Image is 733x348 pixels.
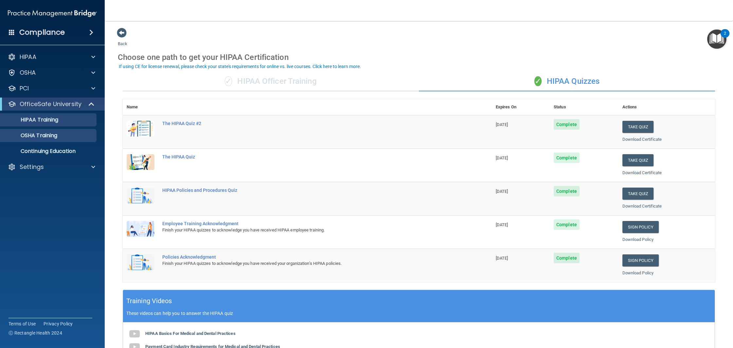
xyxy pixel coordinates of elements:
[622,188,654,200] button: Take Quiz
[20,69,36,77] p: OSHA
[622,237,654,242] a: Download Policy
[20,100,81,108] p: OfficeSafe University
[162,226,459,234] div: Finish your HIPAA quizzes to acknowledge you have received HIPAA employee training.
[44,321,73,327] a: Privacy Policy
[20,163,44,171] p: Settings
[622,137,662,142] a: Download Certificate
[707,29,726,49] button: Open Resource Center, 2 new notifications
[419,72,715,91] div: HIPAA Quizzes
[496,256,508,261] span: [DATE]
[492,99,550,115] th: Expires On
[496,222,508,227] span: [DATE]
[126,311,711,316] p: These videos can help you to answer the HIPAA quiz
[4,148,94,155] p: Continuing Education
[9,321,36,327] a: Terms of Use
[118,63,362,70] button: If using CE for license renewal, please check your state's requirements for online vs. live cours...
[554,119,580,130] span: Complete
[118,33,127,46] a: Back
[622,121,654,133] button: Take Quiz
[724,33,726,42] div: 2
[162,260,459,267] div: Finish your HIPAA quizzes to acknowledge you have received your organization’s HIPAA policies.
[554,219,580,230] span: Complete
[118,48,720,67] div: Choose one path to get your HIPAA Certification
[622,204,662,209] a: Download Certificate
[4,132,57,139] p: OSHA Training
[225,76,232,86] span: ✓
[119,64,361,69] div: If using CE for license renewal, please check your state's requirements for online vs. live cours...
[162,221,459,226] div: Employee Training Acknowledgment
[145,331,236,336] b: HIPAA Basics For Medical and Dental Practices
[622,154,654,166] button: Take Quiz
[9,330,62,336] span: Ⓒ Rectangle Health 2024
[550,99,618,115] th: Status
[162,188,459,193] div: HIPAA Policies and Procedures Quiz
[8,84,95,92] a: PCI
[8,69,95,77] a: OSHA
[123,72,419,91] div: HIPAA Officer Training
[20,84,29,92] p: PCI
[496,156,508,160] span: [DATE]
[128,327,141,340] img: gray_youtube_icon.38fcd6cc.png
[534,76,542,86] span: ✓
[20,53,36,61] p: HIPAA
[554,186,580,196] span: Complete
[496,189,508,194] span: [DATE]
[622,221,659,233] a: Sign Policy
[8,163,95,171] a: Settings
[126,295,172,307] h5: Training Videos
[622,170,662,175] a: Download Certificate
[162,121,459,126] div: The HIPAA Quiz #2
[496,122,508,127] span: [DATE]
[4,117,58,123] p: HIPAA Training
[622,270,654,275] a: Download Policy
[162,254,459,260] div: Policies Acknowledgment
[19,28,65,37] h4: Compliance
[554,253,580,263] span: Complete
[162,154,459,159] div: The HIPAA Quiz
[554,153,580,163] span: Complete
[8,100,95,108] a: OfficeSafe University
[123,99,158,115] th: Name
[622,254,659,266] a: Sign Policy
[618,99,715,115] th: Actions
[8,53,95,61] a: HIPAA
[8,7,97,20] img: PMB logo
